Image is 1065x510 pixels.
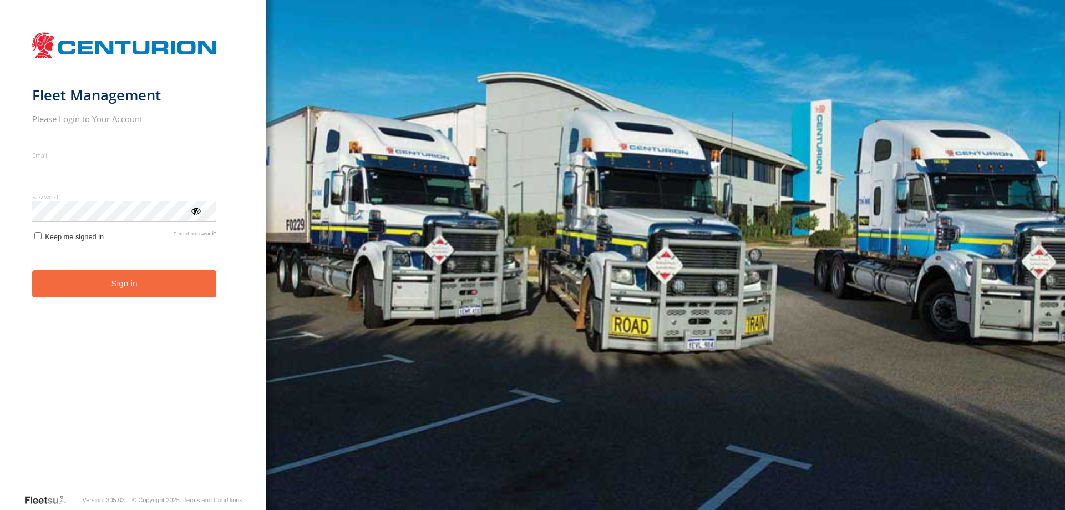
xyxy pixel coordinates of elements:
span: Keep me signed in [45,233,104,241]
label: Password [32,193,217,201]
label: Email [32,151,217,159]
h1: Fleet Management [32,86,217,104]
div: Version: 305.03 [83,497,125,503]
div: ViewPassword [190,205,201,216]
a: Terms and Conditions [184,497,242,503]
img: Centurion Transport [32,31,217,59]
input: Keep me signed in [34,232,42,239]
button: Sign in [32,270,217,297]
form: main [32,27,235,493]
a: Forgot password? [174,230,217,241]
a: Visit our Website [24,494,75,506]
div: © Copyright 2025 - [132,497,242,503]
h2: Please Login to Your Account [32,113,217,124]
